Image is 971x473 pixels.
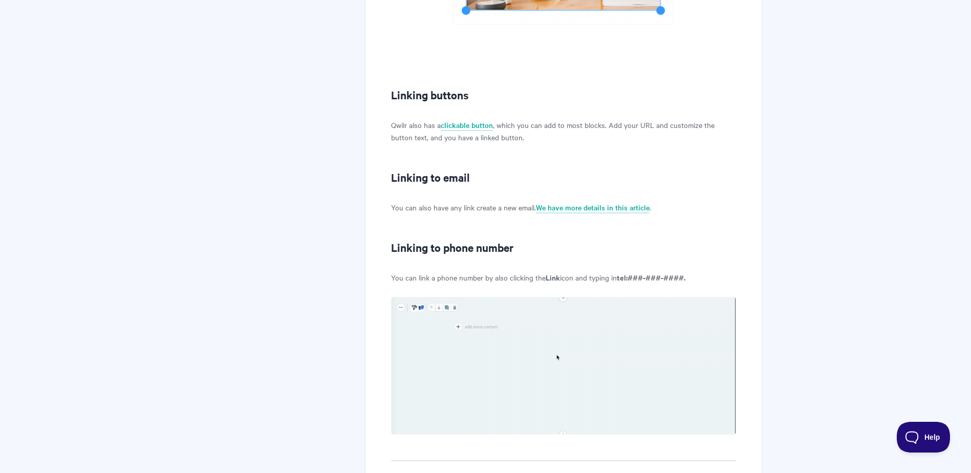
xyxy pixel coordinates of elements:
h2: Linking to email [391,169,736,185]
p: You can link a phone number by also clicking the icon and typing in [391,271,736,284]
strong: Link [546,272,560,283]
h2: Linking to phone number [391,239,736,255]
a: We have more details in this article [536,202,650,213]
p: You can also have any link create a new email. . [391,201,736,213]
b: tel:###-###-####. [617,272,685,283]
h2: Linking buttons [391,87,736,103]
iframe: Toggle Customer Support [897,422,951,453]
img: file-SUtMs7CoBd.gif [391,297,736,434]
a: clickable button [441,120,493,131]
p: Qwilr also has a , which you can add to most blocks. Add your URL and customize the button text, ... [391,119,736,143]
